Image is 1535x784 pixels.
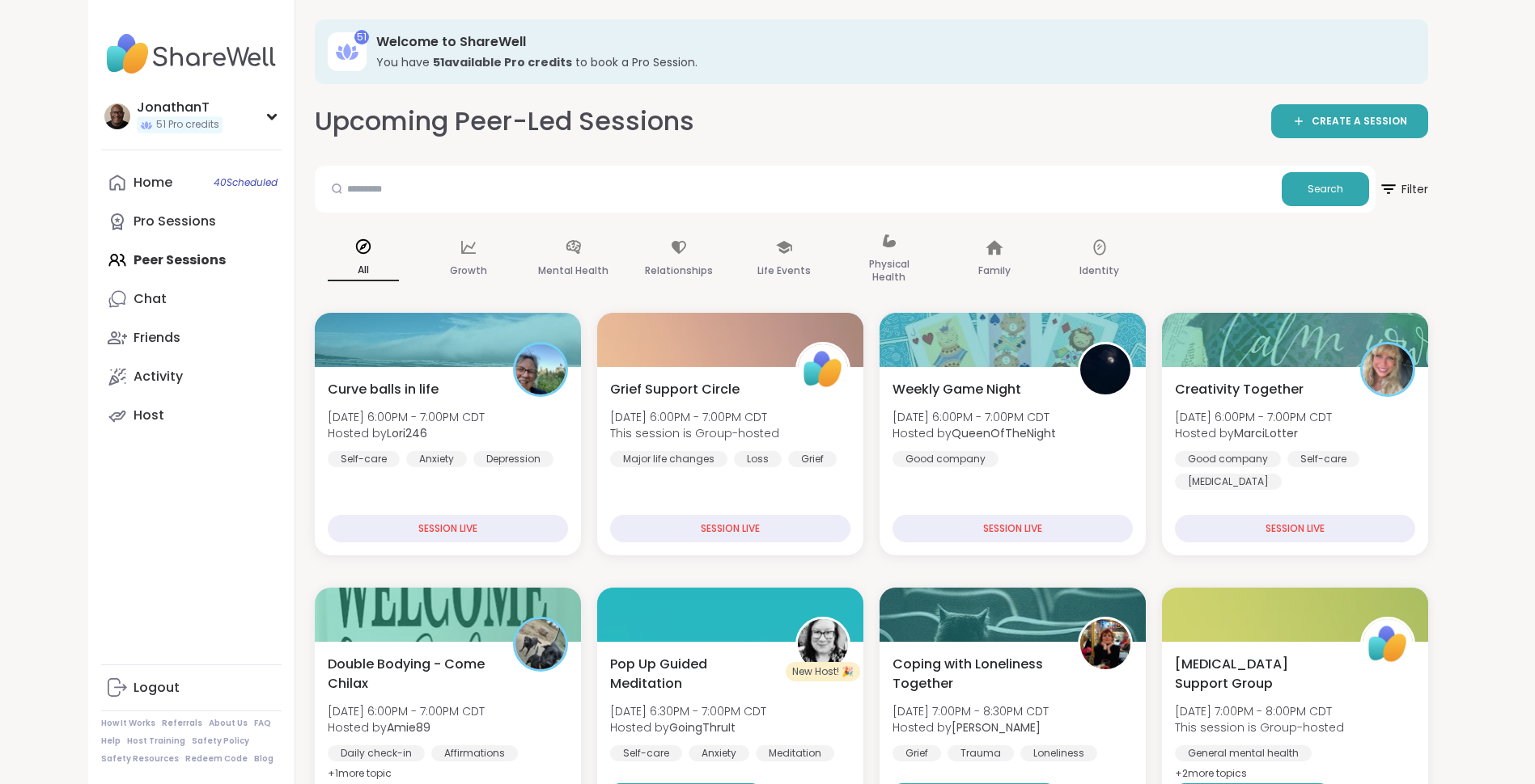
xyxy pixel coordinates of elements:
[1175,745,1312,761] div: General mental health
[328,719,485,736] span: Hosted by
[101,753,179,765] a: Safety Resources
[387,425,427,441] b: Lori246
[610,655,778,693] span: Pop Up Guided Meditation
[610,380,740,399] span: Grief Support Circle
[1079,261,1119,280] p: Identity
[538,261,608,280] p: Mental Health
[1363,344,1413,394] img: MarciLotter
[101,26,282,82] img: ShareWell Nav Logo
[328,655,495,693] span: Double Bodying - Come Chilax
[328,515,568,542] div: SESSION LIVE
[134,174,172,192] div: Home
[101,357,282,396] a: Activity
[978,261,1011,280] p: Family
[689,745,749,761] div: Anxiety
[893,655,1060,693] span: Coping with Loneliness Together
[101,163,282,202] a: Home40Scheduled
[1282,172,1369,206] button: Search
[893,425,1056,441] span: Hosted by
[952,719,1041,736] b: [PERSON_NAME]
[101,668,282,707] a: Logout
[209,718,248,729] a: About Us
[798,619,848,669] img: GoingThruIt
[1175,451,1281,467] div: Good company
[952,425,1056,441] b: QueenOfTheNight
[1312,115,1407,129] span: CREATE A SESSION
[1308,182,1343,196] span: Search
[610,703,766,719] span: [DATE] 6:30PM - 7:00PM CDT
[104,103,130,129] img: JonathanT
[156,118,219,132] span: 51 Pro credits
[893,451,999,467] div: Good company
[1175,425,1332,441] span: Hosted by
[1175,703,1344,719] span: [DATE] 7:00PM - 8:00PM CDT
[137,99,223,116] div: JonathanT
[376,54,1406,70] h3: You have to book a Pro Session.
[1175,655,1342,693] span: [MEDICAL_DATA] Support Group
[1379,166,1428,213] button: Filter
[1234,425,1298,441] b: MarciLotter
[376,33,1406,51] h3: Welcome to ShareWell
[328,703,485,719] span: [DATE] 6:00PM - 7:00PM CDT
[1175,380,1304,399] span: Creativity Together
[134,407,164,424] div: Host
[185,753,248,765] a: Redeem Code
[387,719,430,736] b: Amie89
[1287,451,1359,467] div: Self-care
[433,54,572,70] b: 51 available Pro credit s
[610,745,682,761] div: Self-care
[893,745,941,761] div: Grief
[1175,719,1344,736] span: This session is Group-hosted
[134,679,180,697] div: Logout
[757,261,811,280] p: Life Events
[610,515,850,542] div: SESSION LIVE
[893,409,1056,425] span: [DATE] 6:00PM - 7:00PM CDT
[1020,745,1097,761] div: Loneliness
[1379,170,1428,209] span: Filter
[101,736,121,747] a: Help
[893,380,1021,399] span: Weekly Game Night
[101,318,282,357] a: Friends
[254,753,274,765] a: Blog
[756,745,834,761] div: Meditation
[127,736,185,747] a: Host Training
[328,409,485,425] span: [DATE] 6:00PM - 7:00PM CDT
[328,451,400,467] div: Self-care
[1271,104,1428,138] a: CREATE A SESSION
[893,515,1133,542] div: SESSION LIVE
[134,329,180,347] div: Friends
[610,409,779,425] span: [DATE] 6:00PM - 7:00PM CDT
[1175,409,1332,425] span: [DATE] 6:00PM - 7:00PM CDT
[406,451,467,467] div: Anxiety
[645,261,713,280] p: Relationships
[473,451,553,467] div: Depression
[788,451,837,467] div: Grief
[101,718,155,729] a: How It Works
[798,344,848,394] img: ShareWell
[254,718,271,729] a: FAQ
[854,255,925,287] p: Physical Health
[450,261,487,280] p: Growth
[1080,344,1130,394] img: QueenOfTheNight
[328,260,399,281] p: All
[101,202,282,241] a: Pro Sessions
[101,396,282,435] a: Host
[1175,474,1282,490] div: [MEDICAL_DATA]
[893,703,1049,719] span: [DATE] 7:00PM - 8:30PM CDT
[328,425,485,441] span: Hosted by
[786,662,860,681] div: New Host! 🎉
[134,290,167,308] div: Chat
[610,719,766,736] span: Hosted by
[1363,619,1413,669] img: ShareWell
[134,368,183,386] div: Activity
[515,619,566,669] img: Amie89
[948,745,1014,761] div: Trauma
[328,745,425,761] div: Daily check-in
[315,103,694,140] h2: Upcoming Peer-Led Sessions
[1080,619,1130,669] img: Judy
[734,451,782,467] div: Loss
[431,745,518,761] div: Affirmations
[354,30,369,44] div: 51
[610,451,727,467] div: Major life changes
[669,719,736,736] b: GoingThruIt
